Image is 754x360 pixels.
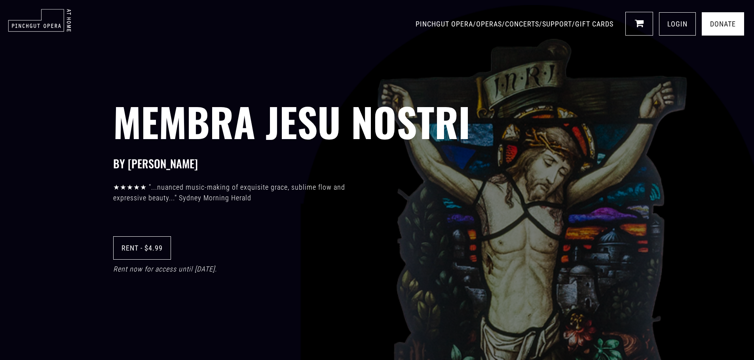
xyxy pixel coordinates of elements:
img: pinchgut_at_home_negative_logo.svg [8,9,71,32]
p: ★★★★★ "...nuanced music-making of exquisite grace, sublime flow and expressive beauty..." Sydney ... [113,182,351,203]
a: LOGIN [659,12,696,36]
a: Donate [702,12,744,36]
a: PINCHGUT OPERA [416,20,473,28]
a: CONCERTS [505,20,539,28]
a: GIFT CARDS [575,20,613,28]
a: Rent - $4.99 [113,236,171,260]
h2: Membra Jesu Nostri [113,98,754,145]
a: SUPPORT [542,20,572,28]
span: / / / / [416,20,615,28]
i: Rent now for access until [DATE]. [113,265,217,273]
a: OPERAS [476,20,502,28]
h3: BY [PERSON_NAME] [113,157,754,170]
